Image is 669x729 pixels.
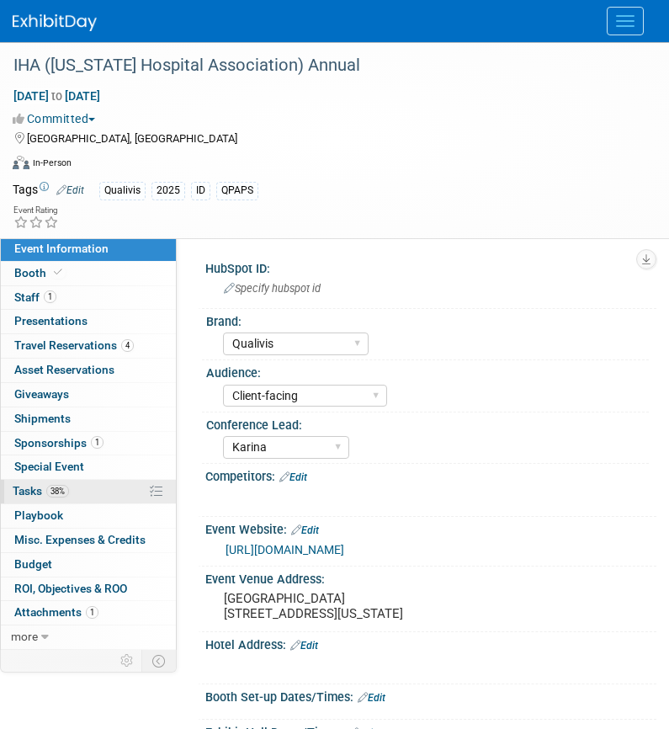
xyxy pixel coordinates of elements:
[224,282,321,295] span: Specify hubspot id
[14,460,84,473] span: Special Event
[11,630,38,643] span: more
[291,524,319,536] a: Edit
[27,132,237,145] span: [GEOGRAPHIC_DATA], [GEOGRAPHIC_DATA]
[1,237,176,261] a: Event Information
[32,157,72,169] div: In-Person
[1,455,176,479] a: Special Event
[1,504,176,528] a: Playbook
[1,529,176,552] a: Misc. Expenses & Credits
[205,632,656,654] div: Hotel Address:
[205,684,656,706] div: Booth Set-up Dates/Times:
[49,89,65,103] span: to
[13,153,648,178] div: Event Format
[13,181,84,200] td: Tags
[1,480,176,503] a: Tasks38%
[358,692,385,704] a: Edit
[1,310,176,333] a: Presentations
[216,182,258,200] div: QPAPS
[1,577,176,601] a: ROI, Objectives & ROO
[13,156,29,169] img: Format-Inperson.png
[14,605,98,619] span: Attachments
[46,485,69,498] span: 38%
[86,606,98,619] span: 1
[14,314,88,327] span: Presentations
[14,387,69,401] span: Giveaways
[13,484,69,498] span: Tasks
[142,650,177,672] td: Toggle Event Tabs
[1,601,176,625] a: Attachments1
[99,182,146,200] div: Qualivis
[56,184,84,196] a: Edit
[1,625,176,649] a: more
[121,339,134,352] span: 4
[1,553,176,577] a: Budget
[13,110,102,127] button: Committed
[206,412,649,434] div: Conference Lead:
[205,464,656,486] div: Competitors:
[205,517,656,539] div: Event Website:
[607,7,644,35] button: Menu
[1,407,176,431] a: Shipments
[14,508,63,522] span: Playbook
[1,432,176,455] a: Sponsorships1
[14,338,134,352] span: Travel Reservations
[205,567,656,588] div: Event Venue Address:
[205,256,656,277] div: HubSpot ID:
[14,533,146,546] span: Misc. Expenses & Credits
[44,290,56,303] span: 1
[1,286,176,310] a: Staff1
[91,436,104,449] span: 1
[206,360,649,381] div: Audience:
[1,334,176,358] a: Travel Reservations4
[8,51,635,81] div: IHA ([US_STATE] Hospital Association) Annual
[14,582,127,595] span: ROI, Objectives & ROO
[224,591,638,621] pre: [GEOGRAPHIC_DATA] [STREET_ADDRESS][US_STATE]
[191,182,210,200] div: ID
[54,268,62,277] i: Booth reservation complete
[14,557,52,571] span: Budget
[151,182,185,200] div: 2025
[206,309,649,330] div: Brand:
[1,383,176,407] a: Giveaways
[14,290,56,304] span: Staff
[113,650,142,672] td: Personalize Event Tab Strip
[226,543,344,556] a: [URL][DOMAIN_NAME]
[13,14,97,31] img: ExhibitDay
[1,359,176,382] a: Asset Reservations
[13,206,59,215] div: Event Rating
[290,640,318,652] a: Edit
[13,88,101,104] span: [DATE] [DATE]
[14,363,114,376] span: Asset Reservations
[14,412,71,425] span: Shipments
[14,242,109,255] span: Event Information
[279,471,307,483] a: Edit
[14,266,66,279] span: Booth
[14,436,104,450] span: Sponsorships
[1,262,176,285] a: Booth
